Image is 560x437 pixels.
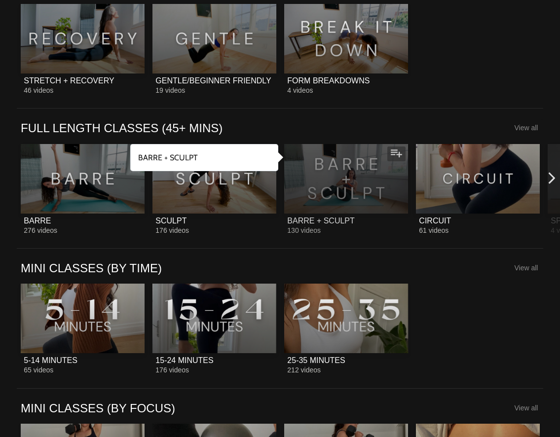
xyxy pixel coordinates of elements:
span: 65 videos [24,366,53,374]
span: 130 videos [287,226,321,234]
span: 61 videos [419,226,448,234]
a: BARREBARRE276 videos [21,144,145,234]
a: BARRE + SCULPTBARRE + SCULPT130 videos [284,144,408,234]
div: STRETCH + RECOVERY [24,76,114,85]
span: 176 videos [155,226,189,234]
a: 15-24 MINUTES15-24 MINUTES176 videos [152,284,276,374]
a: GENTLE/BEGINNER FRIENDLYGENTLE/BEGINNER FRIENDLY19 videos [152,4,276,94]
span: 176 videos [155,366,189,374]
a: FORM BREAKDOWNSFORM BREAKDOWNS4 videos [284,4,408,94]
div: 5-14 MINUTES [24,356,77,365]
span: 46 videos [24,86,53,94]
a: View all [514,264,538,272]
strong: BARRE + SCULPT [138,153,198,162]
div: 25-35 MINUTES [287,356,345,365]
a: 5-14 MINUTES5-14 MINUTES65 videos [21,284,145,374]
div: SCULPT [155,216,187,225]
span: 276 videos [24,226,57,234]
span: 212 videos [287,366,321,374]
a: CIRCUITCIRCUIT61 videos [416,144,540,234]
a: View all [514,404,538,412]
a: FULL LENGTH CLASSES (45+ MINS) [21,120,223,136]
div: CIRCUIT [419,216,451,225]
a: MINI CLASSES (BY TIME) [21,260,162,276]
div: 15-24 MINUTES [155,356,213,365]
div: FORM BREAKDOWNS [287,76,370,85]
a: STRETCH + RECOVERYSTRETCH + RECOVERY46 videos [21,4,145,94]
span: 4 videos [287,86,313,94]
div: BARRE + SCULPT [287,216,354,225]
a: MINI CLASSES (BY FOCUS) [21,401,175,416]
a: View all [514,124,538,132]
div: BARRE [24,216,51,225]
a: SCULPTSCULPT176 videos [152,144,276,234]
button: Add to my list [387,146,406,161]
a: 25-35 MINUTES25-35 MINUTES212 videos [284,284,408,374]
span: 19 videos [155,86,185,94]
div: GENTLE/BEGINNER FRIENDLY [155,76,271,85]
